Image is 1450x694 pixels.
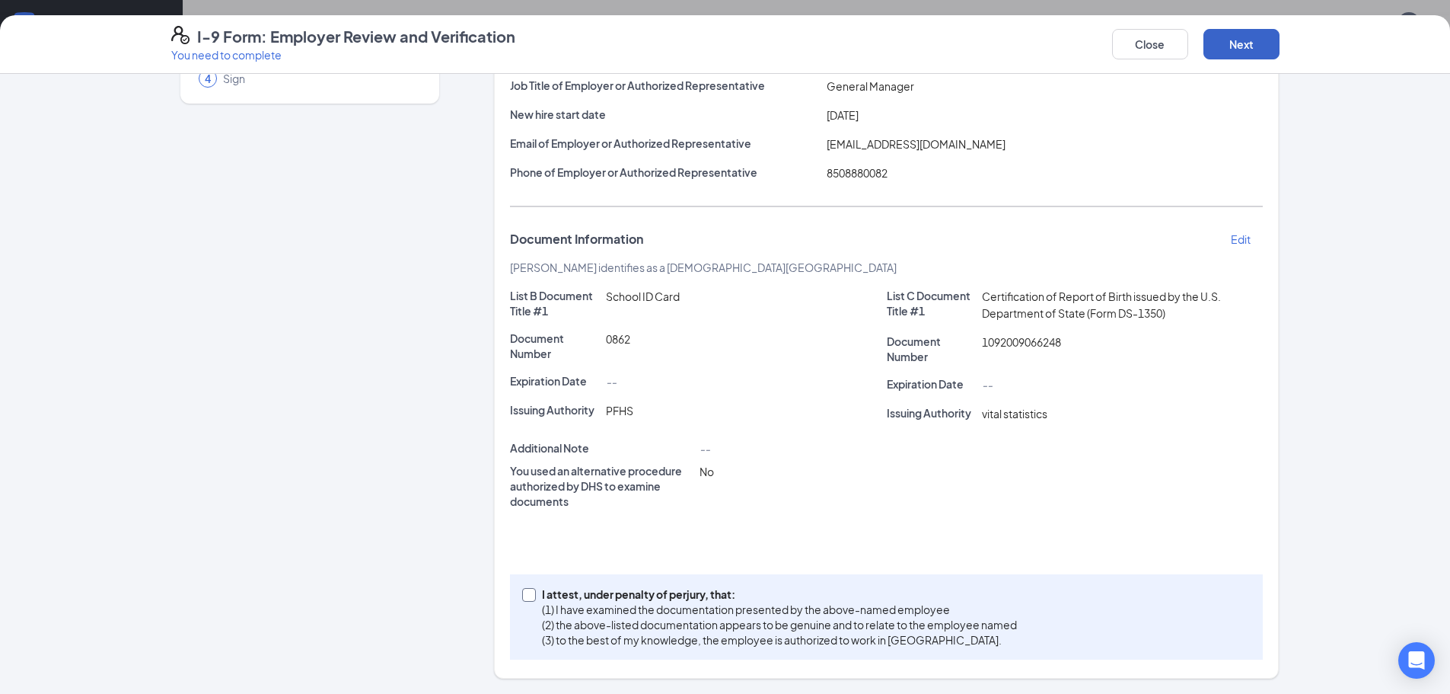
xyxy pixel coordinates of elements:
svg: FormI9EVerifyIcon [171,26,190,44]
p: List C Document Title #1 [887,288,977,318]
span: Sign [223,71,418,86]
span: 0862 [606,332,630,346]
span: PFHS [606,404,633,417]
p: Additional Note [510,440,693,456]
span: [EMAIL_ADDRESS][DOMAIN_NAME] [827,137,1005,151]
p: Expiration Date [510,373,600,389]
span: -- [982,378,993,392]
span: 4 [205,71,211,86]
p: (2) the above-listed documentation appears to be genuine and to relate to the employee named [542,617,1017,632]
p: List B Document Title #1 [510,288,600,318]
span: 8508880082 [827,166,888,180]
p: Issuing Authority [887,405,977,421]
p: Document Number [887,334,977,364]
p: New hire start date [510,107,821,122]
span: -- [700,442,710,456]
p: Issuing Authority [510,402,600,417]
span: [PERSON_NAME] identifies as a [DEMOGRAPHIC_DATA][GEOGRAPHIC_DATA] [510,261,897,274]
span: vital statistics [982,407,1047,421]
p: Expiration Date [887,376,977,392]
span: No [700,465,714,478]
span: General Manager [827,79,914,93]
span: 1092009066248 [982,335,1061,349]
p: Document Number [510,331,600,361]
p: You need to complete [171,47,515,62]
p: Email of Employer or Authorized Representative [510,136,821,151]
span: -- [606,375,617,389]
button: Next [1203,29,1280,59]
h4: I-9 Form: Employer Review and Verification [197,26,515,47]
p: (3) to the best of my knowledge, the employee is authorized to work in [GEOGRAPHIC_DATA]. [542,632,1017,648]
span: [DATE] [827,108,859,122]
span: Certification of Report of Birth issued by the U.S. Department of State (Form DS-1350) [982,289,1221,320]
p: Phone of Employer or Authorized Representative [510,165,821,180]
p: I attest, under penalty of perjury, that: [542,587,1017,602]
p: (1) I have examined the documentation presented by the above-named employee [542,602,1017,617]
p: You used an alternative procedure authorized by DHS to examine documents [510,463,693,509]
span: School ID Card [606,289,680,303]
button: Close [1112,29,1188,59]
div: Open Intercom Messenger [1398,642,1435,679]
p: Edit [1231,232,1251,247]
span: Document Information [510,232,643,247]
p: Job Title of Employer or Authorized Representative [510,78,821,93]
